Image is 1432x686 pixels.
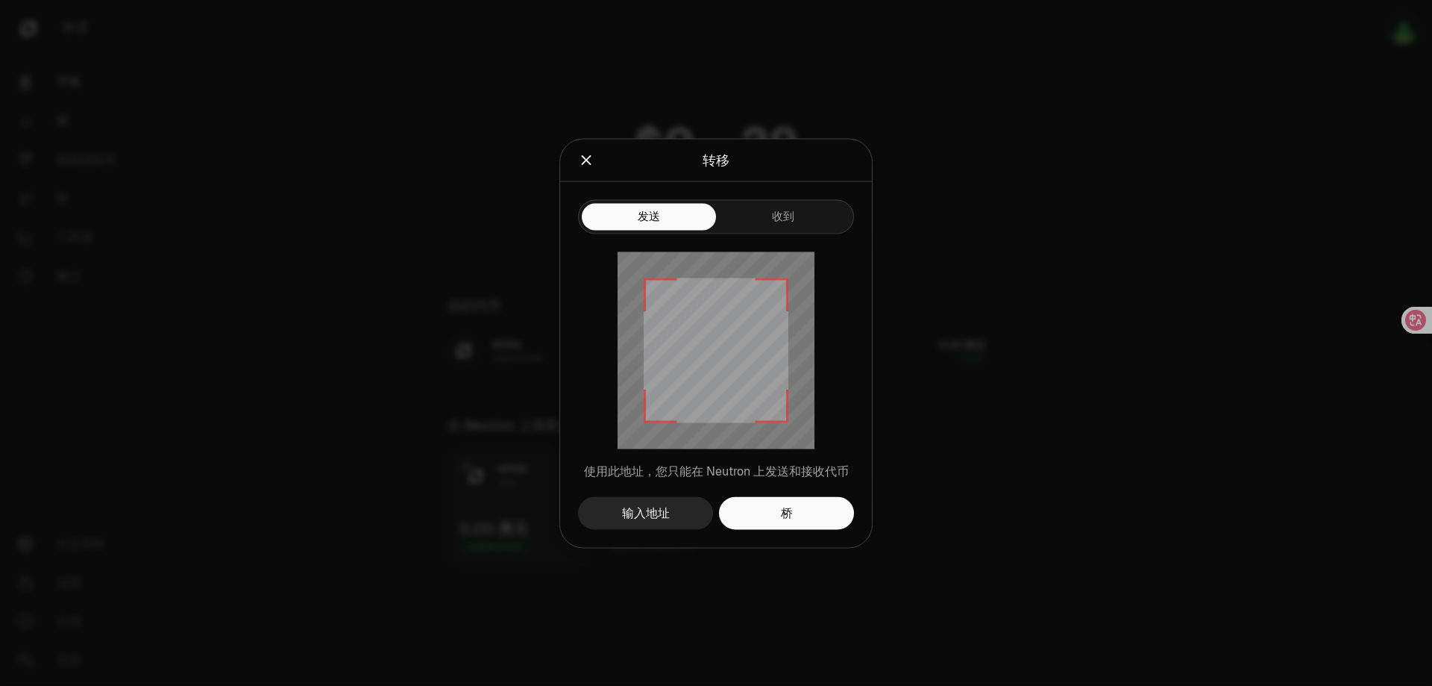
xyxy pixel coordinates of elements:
font: 桥 [781,505,793,520]
font: 输入地址 [622,505,670,520]
font: 发送 [638,209,660,223]
font: 转移 [703,151,729,168]
font: 收到 [772,209,794,223]
button: 关闭 [578,149,594,170]
a: 桥 [719,496,854,529]
button: 输入地址 [578,496,713,529]
font: 使用此地址，您只能在 Neutron 上发送和接收代币 [584,463,849,478]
